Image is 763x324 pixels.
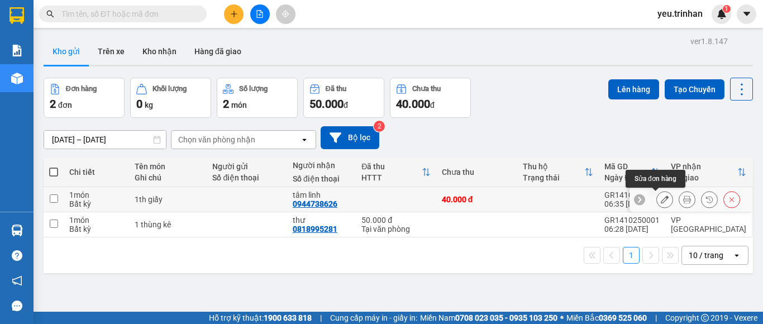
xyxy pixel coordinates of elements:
span: đơn [58,101,72,109]
button: Trên xe [89,38,133,65]
span: 0 [136,97,142,111]
div: Chưa thu [442,168,512,177]
div: VP nhận [671,162,737,171]
button: Chưa thu40.000đ [390,78,471,118]
div: 06:28 [DATE] [604,225,660,234]
div: 10 / trang [689,250,723,261]
div: GR1410250002 [604,190,660,199]
div: Tại văn phòng [361,225,430,234]
button: plus [224,4,244,24]
div: Số điện thoại [293,174,350,183]
span: kg [145,101,153,109]
span: Miền Nam [420,312,557,324]
img: solution-icon [11,45,23,56]
span: Miền Bắc [566,312,647,324]
th: Toggle SortBy [665,158,752,187]
div: Sửa đơn hàng [656,191,673,208]
sup: 2 [374,121,385,132]
button: Lên hàng [608,79,659,99]
button: Bộ lọc [321,126,379,149]
span: đ [430,101,435,109]
span: món [231,101,247,109]
div: Đã thu [361,162,421,171]
span: question-circle [12,250,22,261]
span: yeu.trinhan [648,7,712,21]
div: tâm linh [293,190,350,199]
span: | [655,312,657,324]
div: GR1410250001 [604,216,660,225]
div: Sửa đơn hàng [626,170,685,188]
div: Người nhận [293,161,350,170]
div: Số lượng [239,85,268,93]
div: Ghi chú [135,173,201,182]
div: Mã GD [604,162,651,171]
button: Số lượng2món [217,78,298,118]
span: 50.000 [309,97,344,111]
div: ĐC giao [671,173,737,182]
button: Khối lượng0kg [130,78,211,118]
div: 1 món [69,190,123,199]
span: search [46,10,54,18]
strong: 0369 525 060 [599,313,647,322]
svg: open [300,135,309,144]
div: Số điện thoại [212,173,281,182]
img: warehouse-icon [11,225,23,236]
div: Trạng thái [523,173,584,182]
span: đ [344,101,348,109]
div: Đã thu [326,85,346,93]
div: Tên món [135,162,201,171]
div: VP [GEOGRAPHIC_DATA] [671,216,746,234]
input: Tìm tên, số ĐT hoặc mã đơn [61,8,193,20]
th: Toggle SortBy [517,158,599,187]
img: icon-new-feature [717,9,727,19]
button: Kho gửi [44,38,89,65]
svg: open [732,251,741,260]
div: thư [293,216,350,225]
div: Chưa thu [412,85,441,93]
div: 06:35 [DATE] [604,199,660,208]
span: Cung cấp máy in - giấy in: [330,312,417,324]
th: Toggle SortBy [356,158,436,187]
div: 50.000 đ [361,216,430,225]
span: 2 [50,97,56,111]
span: caret-down [742,9,752,19]
span: notification [12,275,22,286]
span: 2 [223,97,229,111]
div: Bất kỳ [69,199,123,208]
strong: 1900 633 818 [264,313,312,322]
div: Người gửi [212,162,281,171]
div: Ngày ĐH [604,173,651,182]
div: 40.000 đ [442,195,512,204]
input: Select a date range. [44,131,166,149]
div: 1 thùng kê [135,220,201,229]
span: 40.000 [396,97,430,111]
button: file-add [250,4,270,24]
span: 1 [724,5,728,13]
div: 0944738626 [293,199,337,208]
div: Bất kỳ [69,225,123,234]
button: aim [276,4,295,24]
span: | [320,312,322,324]
span: Hỗ trợ kỹ thuật: [209,312,312,324]
th: Toggle SortBy [599,158,665,187]
div: Khối lượng [152,85,187,93]
div: 1th giấy [135,195,201,204]
span: ⚪️ [560,316,564,320]
div: Thu hộ [523,162,584,171]
button: Đã thu50.000đ [303,78,384,118]
div: HTTT [361,173,421,182]
div: Chọn văn phòng nhận [178,134,255,145]
button: Hàng đã giao [185,38,250,65]
span: message [12,301,22,311]
button: Đơn hàng2đơn [44,78,125,118]
div: 0818995281 [293,225,337,234]
button: Kho nhận [133,38,185,65]
div: 1 món [69,216,123,225]
span: aim [282,10,289,18]
button: 1 [623,247,640,264]
span: plus [230,10,238,18]
button: Tạo Chuyến [665,79,724,99]
img: logo-vxr [9,7,24,24]
span: file-add [256,10,264,18]
div: ver 1.8.147 [690,35,728,47]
